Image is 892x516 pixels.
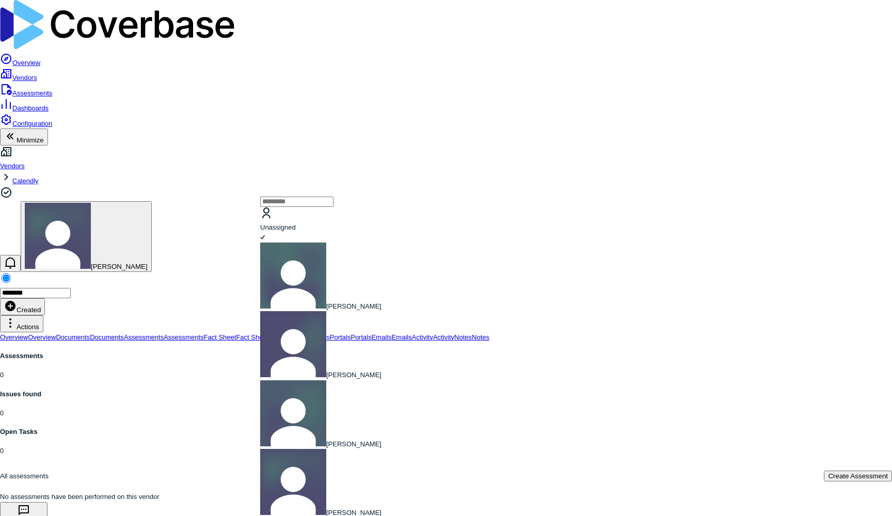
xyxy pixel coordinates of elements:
span: [PERSON_NAME] [326,440,381,448]
img: Garima Dhaundiyal avatar [260,311,326,377]
img: An Nguyen avatar [260,243,326,309]
img: Khushboo Kashyap avatar [260,380,326,446]
span: [PERSON_NAME] [326,302,381,310]
span: [PERSON_NAME] [326,371,381,379]
span: Unassigned [260,223,296,231]
img: Prateek Paliwal avatar [260,449,326,515]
